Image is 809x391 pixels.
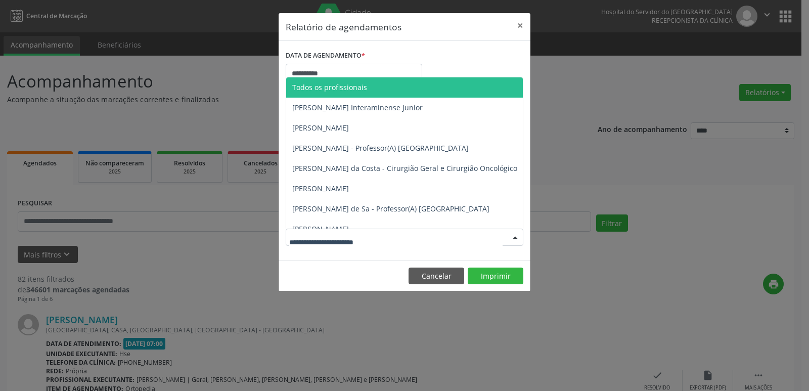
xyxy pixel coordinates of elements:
button: Imprimir [468,268,523,285]
span: [PERSON_NAME] Interaminense Junior [292,103,423,112]
label: DATA DE AGENDAMENTO [286,48,365,64]
span: [PERSON_NAME] da Costa - Cirurgião Geral e Cirurgião Oncológico [292,163,517,173]
span: [PERSON_NAME] - Professor(A) [GEOGRAPHIC_DATA] [292,143,469,153]
span: [PERSON_NAME] de Sa - Professor(A) [GEOGRAPHIC_DATA] [292,204,489,213]
span: [PERSON_NAME] [292,224,349,234]
span: [PERSON_NAME] [292,184,349,193]
h5: Relatório de agendamentos [286,20,401,33]
button: Cancelar [409,268,464,285]
span: Todos os profissionais [292,82,367,92]
button: Close [510,13,530,38]
span: [PERSON_NAME] [292,123,349,133]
